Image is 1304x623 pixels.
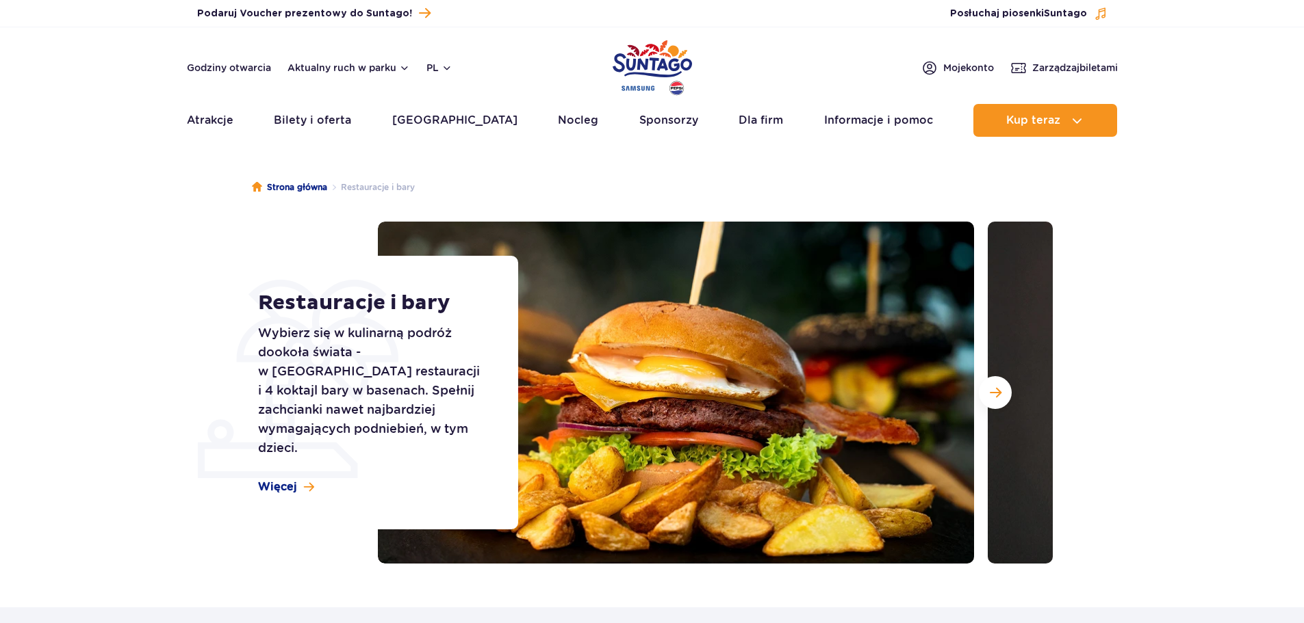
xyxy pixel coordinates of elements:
span: Moje konto [943,61,994,75]
h1: Restauracje i bary [258,291,487,315]
p: Wybierz się w kulinarną podróż dookoła świata - w [GEOGRAPHIC_DATA] restauracji i 4 koktajl bary ... [258,323,487,458]
a: [GEOGRAPHIC_DATA] [392,104,517,137]
a: Godziny otwarcia [187,61,271,75]
a: Podaruj Voucher prezentowy do Suntago! [197,4,431,23]
a: Bilety i oferta [274,104,351,137]
span: Więcej [258,479,297,494]
a: Dla firm [739,104,783,137]
button: pl [426,61,452,75]
span: Zarządzaj biletami [1032,61,1118,75]
span: Podaruj Voucher prezentowy do Suntago! [197,7,412,21]
a: Park of Poland [613,34,692,97]
a: Więcej [258,479,314,494]
a: Nocleg [558,104,598,137]
button: Następny slajd [979,376,1012,409]
a: Informacje i pomoc [824,104,933,137]
span: Posłuchaj piosenki [950,7,1087,21]
span: Suntago [1044,9,1087,18]
li: Restauracje i bary [327,181,415,194]
a: Zarządzajbiletami [1010,59,1118,76]
span: Kup teraz [1006,114,1060,127]
a: Mojekonto [921,59,994,76]
button: Posłuchaj piosenkiSuntago [950,7,1108,21]
button: Aktualny ruch w parku [287,62,410,73]
a: Strona główna [252,181,327,194]
button: Kup teraz [973,104,1117,137]
a: Sponsorzy [639,104,698,137]
a: Atrakcje [187,104,233,137]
